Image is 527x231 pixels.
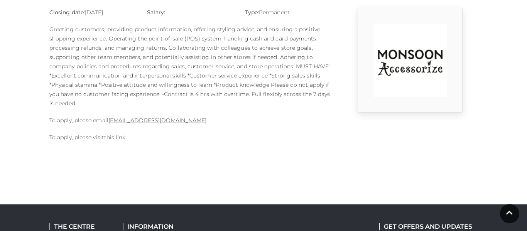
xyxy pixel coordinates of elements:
[49,133,331,142] p: To apply, please visit .
[49,116,331,125] p: To apply, please email .
[49,223,111,230] h2: THE CENTRE
[108,117,206,124] a: [EMAIL_ADDRESS][DOMAIN_NAME]
[373,24,447,97] img: rtuC_1630740947_no1Y.jpg
[49,25,331,108] p: Greeting customers, providing product information, offering styling advice, and ensuring a positi...
[123,223,221,230] h2: INFORMATION
[49,8,135,17] p: [DATE]
[49,9,85,16] strong: Closing date:
[245,8,331,17] p: Permanent
[379,223,472,230] h2: GET OFFERS AND UPDATES
[147,9,165,16] strong: Salary:
[245,9,259,16] strong: Type:
[104,134,126,141] a: this link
